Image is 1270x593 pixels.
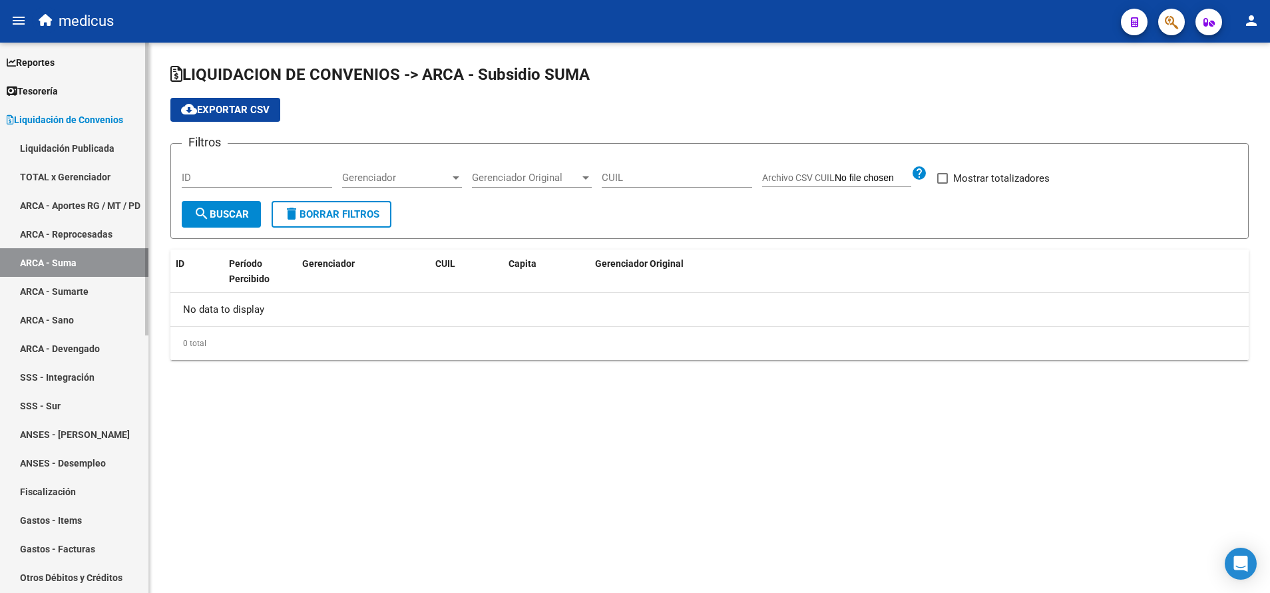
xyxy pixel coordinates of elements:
span: Gerenciador [302,258,355,269]
mat-icon: menu [11,13,27,29]
span: Archivo CSV CUIL [762,172,835,183]
input: Archivo CSV CUIL [835,172,911,184]
h3: Filtros [182,133,228,152]
span: CUIL [435,258,455,269]
span: Capita [509,258,536,269]
span: Borrar Filtros [284,208,379,220]
span: Período Percibido [229,258,270,284]
mat-icon: search [194,206,210,222]
button: Borrar Filtros [272,201,391,228]
datatable-header-cell: Gerenciador [297,250,430,294]
span: Gerenciador Original [472,172,580,184]
span: medicus [59,7,114,36]
span: Liquidación de Convenios [7,112,123,127]
span: Buscar [194,208,249,220]
mat-icon: delete [284,206,300,222]
span: LIQUIDACION DE CONVENIOS -> ARCA - Subsidio SUMA [170,65,590,84]
mat-icon: help [911,165,927,181]
span: Mostrar totalizadores [953,170,1050,186]
datatable-header-cell: CUIL [430,250,503,294]
span: ID [176,258,184,269]
span: Reportes [7,55,55,70]
button: Buscar [182,201,261,228]
mat-icon: person [1243,13,1259,29]
span: Exportar CSV [181,104,270,116]
mat-icon: cloud_download [181,101,197,117]
div: 0 total [170,327,1249,360]
div: Open Intercom Messenger [1225,548,1257,580]
span: Gerenciador [342,172,450,184]
datatable-header-cell: ID [170,250,224,294]
span: Gerenciador Original [595,258,684,269]
datatable-header-cell: Capita [503,250,590,294]
datatable-header-cell: Período Percibido [224,250,297,294]
datatable-header-cell: Gerenciador Original [590,250,1249,294]
div: No data to display [170,293,1249,326]
button: Exportar CSV [170,98,280,122]
span: Tesorería [7,84,58,99]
